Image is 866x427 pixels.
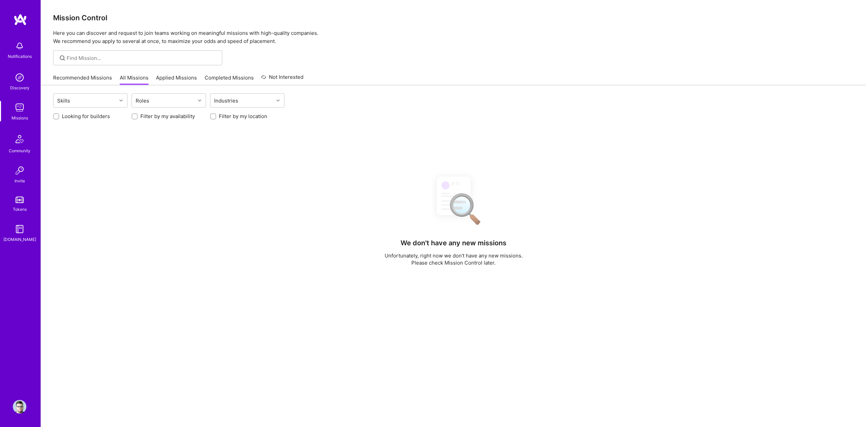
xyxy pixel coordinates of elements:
img: Invite [13,164,26,177]
i: icon SearchGrey [59,54,66,62]
img: guide book [13,222,26,236]
p: Here you can discover and request to join teams working on meaningful missions with high-quality ... [53,29,854,45]
div: Tokens [13,206,27,213]
label: Filter by my availability [140,113,195,120]
img: User Avatar [13,400,26,413]
label: Looking for builders [62,113,110,120]
img: Community [12,131,28,147]
i: icon Chevron [198,99,201,102]
label: Filter by my location [219,113,267,120]
a: Applied Missions [156,74,197,85]
img: bell [13,39,26,53]
h3: Mission Control [53,14,854,22]
div: Skills [55,96,72,106]
div: Industries [212,96,240,106]
a: Completed Missions [205,74,254,85]
img: discovery [13,71,26,84]
input: Find Mission... [67,54,217,62]
div: [DOMAIN_NAME] [3,236,36,243]
p: Unfortunately, right now we don't have any new missions. [385,252,523,259]
a: User Avatar [11,400,28,413]
div: Discovery [10,84,29,91]
a: Recommended Missions [53,74,112,85]
p: Please check Mission Control later. [385,259,523,266]
div: Missions [12,114,28,121]
div: Invite [15,177,25,184]
a: Not Interested [261,73,303,85]
img: logo [14,14,27,26]
div: Notifications [8,53,32,60]
div: Roles [134,96,151,106]
img: No Results [425,171,482,230]
h4: We don't have any new missions [401,239,506,247]
i: icon Chevron [119,99,123,102]
div: Community [9,147,30,154]
i: icon Chevron [276,99,280,102]
img: teamwork [13,101,26,114]
a: All Missions [120,74,149,85]
img: tokens [16,197,24,203]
